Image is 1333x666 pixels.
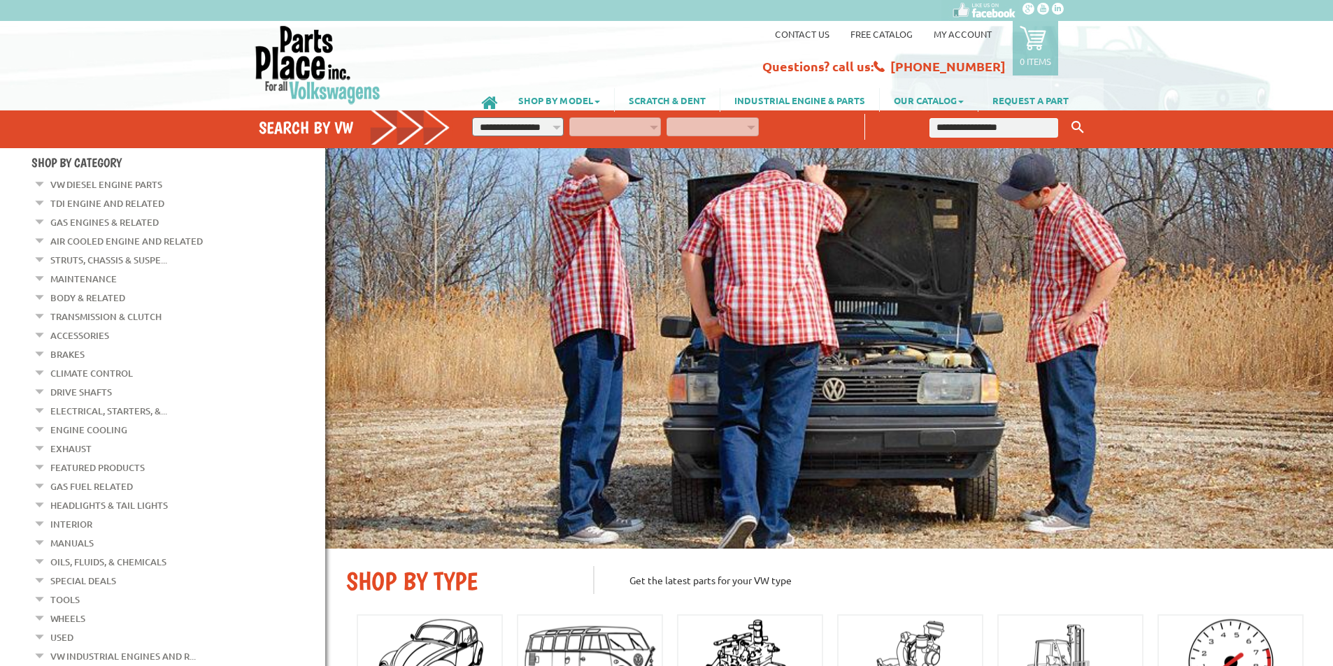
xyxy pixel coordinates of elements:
a: Body & Related [50,289,125,307]
a: Contact us [775,28,829,40]
a: REQUEST A PART [978,88,1083,112]
a: OUR CATALOG [880,88,978,112]
a: SCRATCH & DENT [615,88,720,112]
a: Exhaust [50,440,92,458]
h4: Search by VW [259,117,450,138]
a: Free Catalog [850,28,913,40]
a: Tools [50,591,80,609]
h4: Shop By Category [31,155,325,170]
a: Headlights & Tail Lights [50,496,168,514]
img: First slide [900x500] [325,148,1333,549]
a: Drive Shafts [50,383,112,401]
a: SHOP BY MODEL [504,88,614,112]
a: Oils, Fluids, & Chemicals [50,553,166,571]
button: Keyword Search [1067,116,1088,139]
a: Engine Cooling [50,421,127,439]
a: Brakes [50,345,85,363]
a: Gas Fuel Related [50,477,133,495]
p: Get the latest parts for your VW type [593,566,1312,594]
a: Accessories [50,326,109,345]
a: Electrical, Starters, &... [50,402,167,420]
a: Featured Products [50,458,145,477]
a: TDI Engine and Related [50,194,164,212]
p: 0 items [1020,55,1051,67]
a: Wheels [50,609,85,628]
a: Gas Engines & Related [50,213,159,231]
a: My Account [934,28,992,40]
img: Parts Place Inc! [254,24,382,105]
a: Manuals [50,534,94,552]
h2: SHOP BY TYPE [346,566,572,596]
a: Used [50,628,73,646]
a: INDUSTRIAL ENGINE & PARTS [720,88,879,112]
a: Climate Control [50,364,133,382]
a: 0 items [1013,21,1058,75]
a: Maintenance [50,270,117,288]
a: Interior [50,515,92,533]
a: Struts, Chassis & Suspe... [50,251,167,269]
a: VW Industrial Engines and R... [50,647,196,665]
a: Transmission & Clutch [50,307,162,326]
a: VW Diesel Engine Parts [50,175,162,194]
a: Special Deals [50,572,116,590]
a: Air Cooled Engine and Related [50,232,203,250]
